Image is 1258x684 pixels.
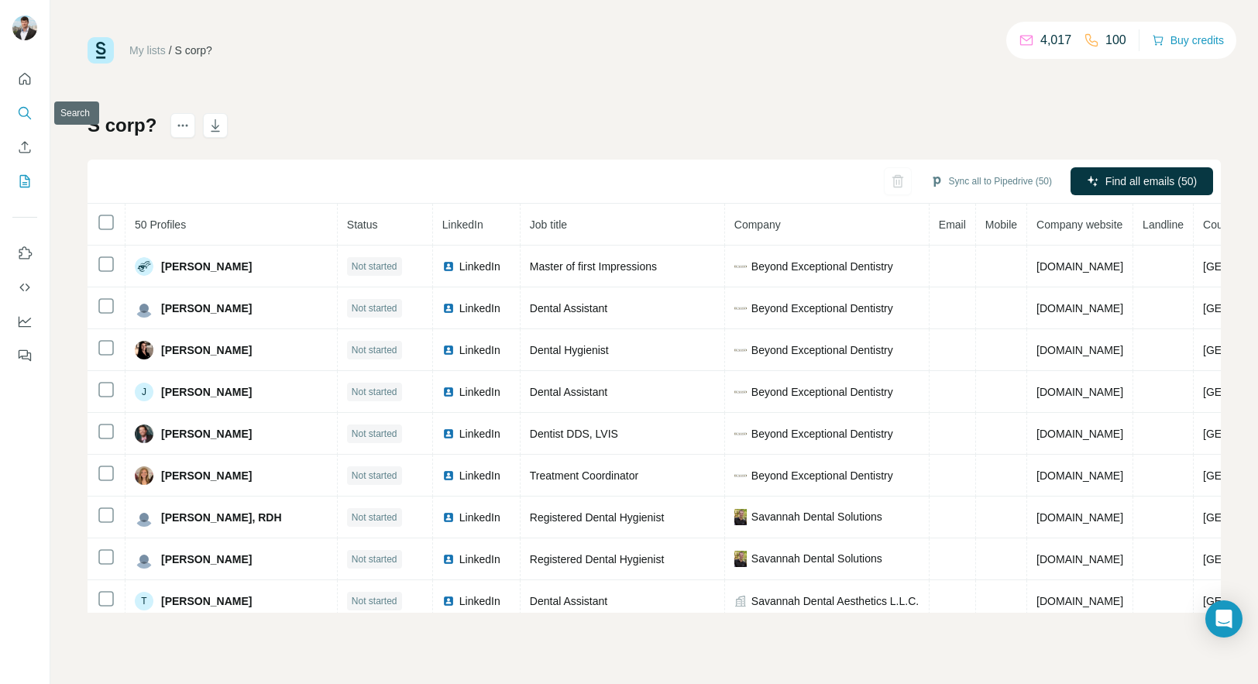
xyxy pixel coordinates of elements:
span: [PERSON_NAME] [161,552,252,567]
span: [DOMAIN_NAME] [1036,469,1123,482]
span: Landline [1143,218,1184,231]
span: Job title [530,218,567,231]
img: LinkedIn logo [442,469,455,482]
button: Buy credits [1152,29,1224,51]
button: Search [12,99,37,127]
span: LinkedIn [459,468,500,483]
img: Avatar [135,508,153,527]
span: [PERSON_NAME] [161,426,252,442]
span: [DOMAIN_NAME] [1036,386,1123,398]
span: [DOMAIN_NAME] [1036,595,1123,607]
span: Company website [1036,218,1122,231]
img: LinkedIn logo [442,386,455,398]
button: Enrich CSV [12,133,37,161]
img: LinkedIn logo [442,302,455,315]
span: Beyond Exceptional Dentistry [751,301,893,316]
img: Avatar [135,550,153,569]
span: Master of first Impressions [530,260,657,273]
span: Not started [352,510,397,524]
span: Email [939,218,966,231]
div: T [135,592,153,610]
span: [PERSON_NAME] [161,384,252,400]
img: Surfe Logo [88,37,114,64]
span: [PERSON_NAME] [161,468,252,483]
span: LinkedIn [442,218,483,231]
img: LinkedIn logo [442,595,455,607]
span: Savannah Dental Solutions [751,551,882,566]
a: My lists [129,44,166,57]
div: S corp? [175,43,212,58]
img: company-logo [734,469,747,482]
span: Not started [352,427,397,441]
span: Beyond Exceptional Dentistry [751,426,893,442]
span: Dental Hygienist [530,344,609,356]
img: Avatar [12,15,37,40]
img: company-logo [734,260,747,273]
span: Not started [352,469,397,483]
p: 4,017 [1040,31,1071,50]
span: 50 Profiles [135,218,186,231]
span: Not started [352,343,397,357]
span: Mobile [985,218,1017,231]
span: Dental Assistant [530,302,607,315]
span: [PERSON_NAME] [161,301,252,316]
span: Treatment Coordinator [530,469,638,482]
span: [PERSON_NAME] [161,593,252,609]
span: [DOMAIN_NAME] [1036,511,1123,524]
button: Use Surfe on LinkedIn [12,239,37,267]
span: LinkedIn [459,552,500,567]
img: company-logo [734,509,747,524]
span: Beyond Exceptional Dentistry [751,259,893,274]
span: LinkedIn [459,259,500,274]
span: Registered Dental Hygienist [530,511,665,524]
span: Beyond Exceptional Dentistry [751,342,893,358]
img: Avatar [135,466,153,485]
span: Beyond Exceptional Dentistry [751,468,893,483]
button: My lists [12,167,37,195]
img: company-logo [734,386,747,398]
img: LinkedIn logo [442,553,455,565]
button: Dashboard [12,308,37,335]
button: Use Surfe API [12,273,37,301]
img: company-logo [734,551,747,566]
span: LinkedIn [459,593,500,609]
span: Registered Dental Hygienist [530,553,665,565]
button: Feedback [12,342,37,369]
img: LinkedIn logo [442,344,455,356]
span: [DOMAIN_NAME] [1036,260,1123,273]
h1: S corp? [88,113,156,138]
img: company-logo [734,344,747,356]
span: [DOMAIN_NAME] [1036,428,1123,440]
img: Avatar [135,299,153,318]
span: [DOMAIN_NAME] [1036,302,1123,315]
img: Avatar [135,424,153,443]
span: Status [347,218,378,231]
img: company-logo [734,428,747,440]
span: Not started [352,594,397,608]
div: J [135,383,153,401]
button: Sync all to Pipedrive (50) [919,170,1063,193]
li: / [169,43,172,58]
span: LinkedIn [459,426,500,442]
span: [DOMAIN_NAME] [1036,553,1123,565]
button: Find all emails (50) [1071,167,1213,195]
span: Beyond Exceptional Dentistry [751,384,893,400]
span: Country [1203,218,1241,231]
span: Dentist DDS, LVIS [530,428,618,440]
div: Open Intercom Messenger [1205,600,1243,638]
img: Avatar [135,341,153,359]
img: LinkedIn logo [442,511,455,524]
span: LinkedIn [459,384,500,400]
span: [PERSON_NAME] [161,259,252,274]
img: LinkedIn logo [442,428,455,440]
img: Avatar [135,257,153,276]
span: Find all emails (50) [1105,174,1197,189]
span: Savannah Dental Aesthetics L.L.C. [751,593,919,609]
span: Dental Assistant [530,386,607,398]
span: Not started [352,301,397,315]
button: actions [170,113,195,138]
span: Savannah Dental Solutions [751,509,882,524]
button: Quick start [12,65,37,93]
span: Not started [352,260,397,273]
span: Dental Assistant [530,595,607,607]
